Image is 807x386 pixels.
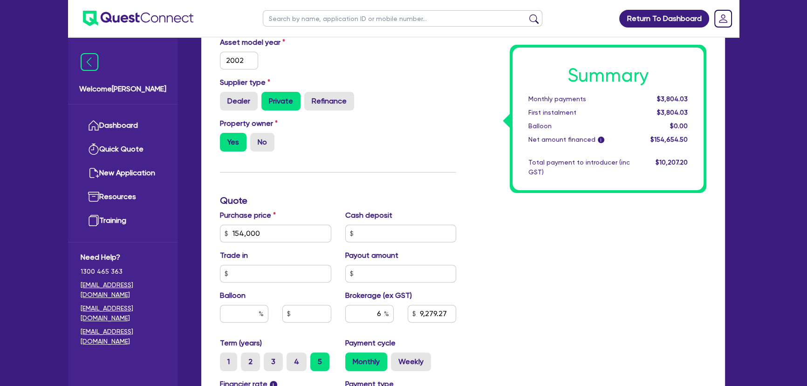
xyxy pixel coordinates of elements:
[345,290,412,301] label: Brokerage (ex GST)
[81,303,165,323] a: [EMAIL_ADDRESS][DOMAIN_NAME]
[598,137,604,144] span: i
[287,352,307,371] label: 4
[521,94,637,104] div: Monthly payments
[220,210,276,221] label: Purchase price
[81,185,165,209] a: Resources
[220,133,246,152] label: Yes
[711,7,735,31] a: Dropdown toggle
[345,210,392,221] label: Cash deposit
[81,209,165,233] a: Training
[528,64,688,87] h1: Summary
[88,215,99,226] img: training
[657,95,688,103] span: $3,804.03
[670,122,688,130] span: $0.00
[656,159,688,166] span: $10,207.20
[263,10,542,27] input: Search by name, application ID or mobile number...
[83,11,193,26] img: quest-connect-logo-blue
[213,37,338,48] label: Asset model year
[81,267,165,276] span: 1300 465 363
[81,138,165,161] a: Quick Quote
[81,252,165,263] span: Need Help?
[88,167,99,179] img: new-application
[81,280,165,300] a: [EMAIL_ADDRESS][DOMAIN_NAME]
[657,109,688,116] span: $3,804.03
[345,352,387,371] label: Monthly
[79,83,166,95] span: Welcome [PERSON_NAME]
[220,118,278,129] label: Property owner
[220,250,248,261] label: Trade in
[241,352,260,371] label: 2
[650,136,688,143] span: $154,654.50
[521,108,637,117] div: First instalment
[220,352,237,371] label: 1
[220,195,456,206] h3: Quote
[220,77,270,88] label: Supplier type
[345,250,398,261] label: Payout amount
[81,53,98,71] img: icon-menu-close
[220,92,258,110] label: Dealer
[619,10,709,28] a: Return To Dashboard
[88,191,99,202] img: resources
[81,114,165,138] a: Dashboard
[250,133,274,152] label: No
[261,92,301,110] label: Private
[220,338,262,349] label: Term (years)
[391,352,431,371] label: Weekly
[304,92,354,110] label: Refinance
[345,338,396,349] label: Payment cycle
[81,161,165,185] a: New Application
[220,290,246,301] label: Balloon
[521,135,637,145] div: Net amount financed
[521,158,637,177] div: Total payment to introducer (inc GST)
[264,352,283,371] label: 3
[310,352,329,371] label: 5
[81,327,165,346] a: [EMAIL_ADDRESS][DOMAIN_NAME]
[88,144,99,155] img: quick-quote
[521,121,637,131] div: Balloon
